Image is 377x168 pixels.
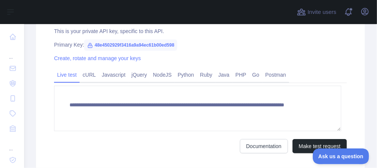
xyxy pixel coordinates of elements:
[128,69,150,81] a: jQuery
[175,69,197,81] a: Python
[308,8,336,17] span: Invite users
[54,69,80,81] a: Live test
[99,69,128,81] a: Javascript
[313,148,369,164] iframe: Toggle Customer Support
[262,69,289,81] a: Postman
[293,139,347,153] button: Make test request
[84,39,177,51] span: 48e4502929f3416a9a94ec61b00ed598
[197,69,216,81] a: Ruby
[6,45,18,60] div: ...
[54,41,347,48] div: Primary Key:
[80,69,99,81] a: cURL
[232,69,249,81] a: PHP
[54,27,347,35] div: This is your private API key, specific to this API.
[240,139,288,153] a: Documentation
[296,6,338,18] button: Invite users
[249,69,262,81] a: Go
[54,55,141,61] a: Create, rotate and manage your keys
[216,69,233,81] a: Java
[6,137,18,152] div: ...
[150,69,175,81] a: NodeJS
